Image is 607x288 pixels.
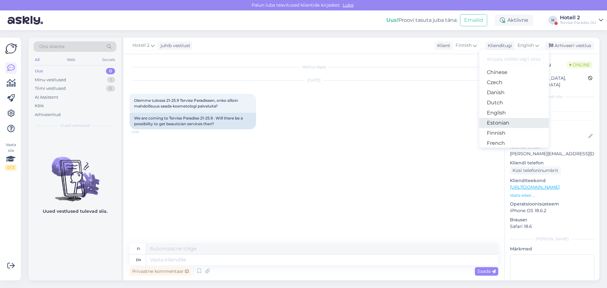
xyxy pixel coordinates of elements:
[130,113,256,129] div: We are coming to Tervise Paradise 21-25.9 . Will there be a possibility to get beautician service...
[132,42,150,49] span: Hotell 2
[510,177,594,184] p: Klienditeekond
[510,160,594,166] p: Kliendi telefon
[106,68,115,74] div: 0
[510,166,561,175] div: Küsi telefoninumbrit
[479,138,549,148] a: French
[137,243,140,254] div: fi
[479,118,549,128] a: Estonian
[130,267,191,276] div: Privaatne kommentaar
[545,41,594,50] div: Arhiveeri vestlus
[107,77,115,83] div: 1
[435,42,450,49] div: Klient
[35,77,66,83] div: Minu vestlused
[60,123,90,128] span: Uued vestlused
[460,14,487,26] button: Emailid
[567,61,592,68] span: Online
[479,88,549,98] a: Danish
[386,16,457,24] div: Proovi tasuta juba täna:
[101,56,116,64] div: Socials
[510,133,587,140] input: Lisa nimi
[495,15,533,26] div: Aktiivne
[518,42,534,49] span: English
[34,56,41,64] div: All
[479,77,549,88] a: Czech
[560,15,596,20] div: Hotell 2
[5,142,16,170] div: Vaata siia
[510,236,594,242] div: [PERSON_NAME]
[130,64,498,70] div: Vestlus algas
[510,223,594,230] p: Safari 18.6
[35,68,43,74] div: Uus
[510,246,594,252] p: Märkmed
[35,85,66,92] div: Tiimi vestlused
[341,2,355,8] span: Luba
[510,184,560,190] a: [URL][DOMAIN_NAME]
[510,217,594,223] p: Brauser
[5,165,16,170] div: 0 / 3
[386,17,398,23] b: Uus!
[560,15,603,25] a: Hotell 2Tervise Paradiis OÜ
[479,108,549,118] a: English
[560,20,596,25] div: Tervise Paradiis OÜ
[158,42,190,49] div: juhib vestlust
[28,145,121,202] img: No chats
[43,208,107,215] p: Uued vestlused tulevad siia.
[130,77,498,83] div: [DATE]
[134,98,239,108] span: Olemme tulossa 21-25.9 Tervise Paradiseen, onko silloin mahdollisuus saada kosmetologi palveluita?
[35,103,44,109] div: Kõik
[132,130,155,134] span: 12:56
[510,201,594,207] p: Operatsioonisüsteem
[510,103,594,110] p: Kliendi tag'id
[65,56,77,64] div: Web
[5,43,17,55] img: Askly Logo
[510,193,594,198] p: Vaata edasi ...
[510,123,594,130] p: Kliendi nimi
[484,54,544,64] input: Kirjuta, millist tag'i otsid
[477,268,496,274] span: Saada
[35,94,58,101] div: AI Assistent
[136,254,141,265] div: en
[510,150,594,157] p: [PERSON_NAME][EMAIL_ADDRESS][DOMAIN_NAME]
[479,98,549,108] a: Dutch
[106,85,115,92] div: 0
[510,207,594,214] p: iPhone OS 18.6.2
[479,128,549,138] a: Finnish
[485,42,512,49] div: Klienditugi
[39,43,64,50] span: Otsi kliente
[510,94,594,100] div: Kliendi info
[456,42,472,49] span: Finnish
[512,75,588,88] div: [GEOGRAPHIC_DATA], [GEOGRAPHIC_DATA]
[479,67,549,77] a: Chinese
[549,16,557,25] div: H
[510,111,594,121] input: Lisa tag
[510,144,594,150] p: Kliendi email
[35,112,61,118] div: Arhiveeritud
